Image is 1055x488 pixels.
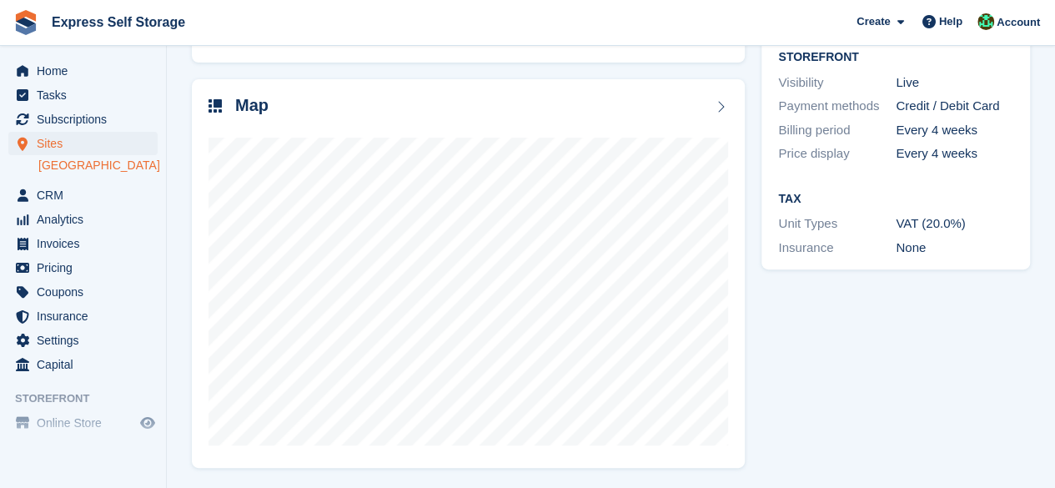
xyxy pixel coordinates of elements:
a: Preview store [138,413,158,433]
div: None [896,239,1013,258]
h2: Storefront [778,51,1013,64]
span: Tasks [37,83,137,107]
a: menu [8,280,158,304]
div: Visibility [778,73,896,93]
a: menu [8,329,158,352]
span: Settings [37,329,137,352]
a: menu [8,83,158,107]
img: Shakiyra Davis [977,13,994,30]
a: menu [8,59,158,83]
h2: Map [235,96,269,115]
img: map-icn-33ee37083ee616e46c38cad1a60f524a97daa1e2b2c8c0bc3eb3415660979fc1.svg [208,99,222,113]
span: Insurance [37,304,137,328]
div: Unit Types [778,214,896,234]
a: menu [8,353,158,376]
div: Price display [778,144,896,164]
div: Billing period [778,121,896,140]
a: menu [8,184,158,207]
span: Account [997,14,1040,31]
span: Invoices [37,232,137,255]
span: Help [939,13,962,30]
div: Every 4 weeks [896,144,1013,164]
a: Map [192,79,745,469]
span: Sites [37,132,137,155]
a: menu [8,232,158,255]
span: Pricing [37,256,137,279]
span: Analytics [37,208,137,231]
a: [GEOGRAPHIC_DATA] [38,158,158,174]
img: stora-icon-8386f47178a22dfd0bd8f6a31ec36ba5ce8667c1dd55bd0f319d3a0aa187defe.svg [13,10,38,35]
div: VAT (20.0%) [896,214,1013,234]
div: Insurance [778,239,896,258]
div: Live [896,73,1013,93]
a: menu [8,108,158,131]
span: CRM [37,184,137,207]
a: menu [8,208,158,231]
div: Every 4 weeks [896,121,1013,140]
h2: Tax [778,193,1013,206]
a: menu [8,132,158,155]
a: menu [8,304,158,328]
a: menu [8,411,158,435]
a: menu [8,256,158,279]
div: Payment methods [778,97,896,116]
div: Credit / Debit Card [896,97,1013,116]
span: Home [37,59,137,83]
span: Subscriptions [37,108,137,131]
span: Create [857,13,890,30]
span: Storefront [15,390,166,407]
span: Online Store [37,411,137,435]
span: Capital [37,353,137,376]
span: Coupons [37,280,137,304]
a: Express Self Storage [45,8,192,36]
